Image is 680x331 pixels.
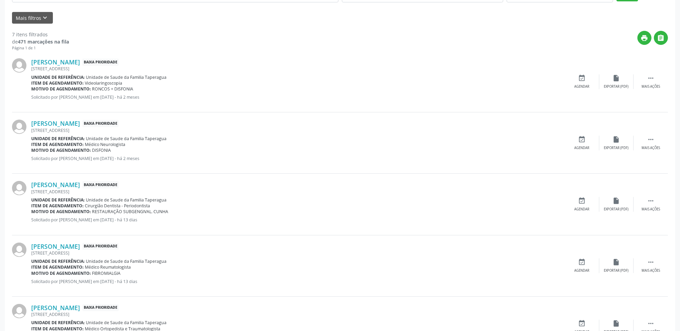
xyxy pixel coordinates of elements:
[86,74,167,80] span: Unidade de Saude da Familia Taperagua
[31,320,85,326] b: Unidade de referência:
[85,80,123,86] span: Videolaringoscopia
[604,207,629,212] div: Exportar (PDF)
[31,127,565,133] div: [STREET_ADDRESS]
[85,142,126,147] span: Médico Neurologista
[12,58,26,73] img: img
[31,264,84,270] b: Item de agendamento:
[642,146,660,150] div: Mais ações
[647,136,655,143] i: 
[12,45,69,51] div: Página 1 de 1
[12,38,69,45] div: de
[31,209,91,214] b: Motivo de agendamento:
[575,207,590,212] div: Agendar
[82,243,119,250] span: Baixa Prioridade
[82,59,119,66] span: Baixa Prioridade
[12,304,26,318] img: img
[82,181,119,188] span: Baixa Prioridade
[31,80,84,86] b: Item de agendamento:
[86,258,167,264] span: Unidade de Saude da Familia Taperagua
[613,258,620,266] i: insert_drive_file
[613,136,620,143] i: insert_drive_file
[31,181,80,188] a: [PERSON_NAME]
[86,197,167,203] span: Unidade de Saude da Familia Taperagua
[92,147,111,153] span: DISFONIA
[12,243,26,257] img: img
[85,203,150,209] span: Cirurgião Dentista - Periodontista
[604,268,629,273] div: Exportar (PDF)
[31,203,84,209] b: Item de agendamento:
[642,84,660,89] div: Mais ações
[31,156,565,161] p: Solicitado por [PERSON_NAME] em [DATE] - há 2 meses
[578,197,586,205] i: event_available
[647,320,655,327] i: 
[31,147,91,153] b: Motivo de agendamento:
[647,197,655,205] i: 
[31,258,85,264] b: Unidade de referência:
[18,38,69,45] strong: 471 marcações na fila
[641,34,648,42] i: print
[578,136,586,143] i: event_available
[575,84,590,89] div: Agendar
[31,250,565,256] div: [STREET_ADDRESS]
[31,94,565,100] p: Solicitado por [PERSON_NAME] em [DATE] - há 2 meses
[31,243,80,250] a: [PERSON_NAME]
[604,84,629,89] div: Exportar (PDF)
[613,197,620,205] i: insert_drive_file
[613,74,620,82] i: insert_drive_file
[31,66,565,72] div: [STREET_ADDRESS]
[31,58,80,66] a: [PERSON_NAME]
[92,270,121,276] span: FIBROMIALGIA
[31,197,85,203] b: Unidade de referência:
[31,120,80,127] a: [PERSON_NAME]
[31,304,80,311] a: [PERSON_NAME]
[613,320,620,327] i: insert_drive_file
[575,268,590,273] div: Agendar
[578,74,586,82] i: event_available
[82,120,119,127] span: Baixa Prioridade
[578,258,586,266] i: event_available
[92,86,134,92] span: RONCOS + DISFONIA
[642,207,660,212] div: Mais ações
[31,311,565,317] div: [STREET_ADDRESS]
[637,31,652,45] button: print
[12,120,26,134] img: img
[654,31,668,45] button: 
[31,217,565,223] p: Solicitado por [PERSON_NAME] em [DATE] - há 13 dias
[604,146,629,150] div: Exportar (PDF)
[82,304,119,311] span: Baixa Prioridade
[31,142,84,147] b: Item de agendamento:
[92,209,169,214] span: RESTAURAÇÃO SUBGENGIVAL. CUNHA
[31,279,565,284] p: Solicitado por [PERSON_NAME] em [DATE] - há 13 dias
[12,12,53,24] button: Mais filtroskeyboard_arrow_down
[642,268,660,273] div: Mais ações
[578,320,586,327] i: event_available
[647,258,655,266] i: 
[12,181,26,195] img: img
[575,146,590,150] div: Agendar
[86,136,167,142] span: Unidade de Saude da Familia Taperagua
[31,189,565,195] div: [STREET_ADDRESS]
[42,14,49,22] i: keyboard_arrow_down
[31,86,91,92] b: Motivo de agendamento:
[85,264,131,270] span: Médico Reumatologista
[31,136,85,142] b: Unidade de referência:
[86,320,167,326] span: Unidade de Saude da Familia Taperagua
[647,74,655,82] i: 
[31,74,85,80] b: Unidade de referência:
[657,34,665,42] i: 
[31,270,91,276] b: Motivo de agendamento:
[12,31,69,38] div: 7 itens filtrados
